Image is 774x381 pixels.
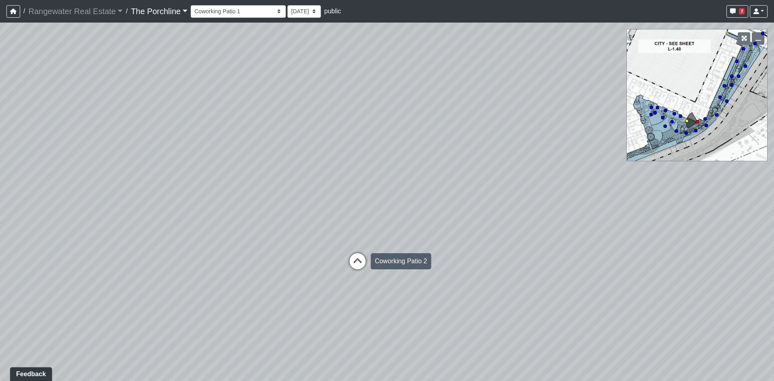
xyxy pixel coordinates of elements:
button: 7 [726,5,748,18]
a: The Porchline [131,3,188,19]
span: public [324,8,341,15]
span: / [123,3,131,19]
span: 7 [739,8,745,15]
span: / [20,3,28,19]
iframe: Ybug feedback widget [6,365,54,381]
div: Coworking Patio 2 [371,253,431,269]
a: Rangewater Real Estate [28,3,123,19]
